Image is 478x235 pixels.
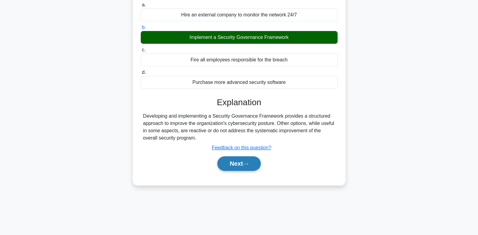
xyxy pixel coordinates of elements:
span: d. [142,70,146,75]
button: Next [217,156,261,171]
div: Developing and implementing a Security Governance Framework provides a structured approach to imp... [143,112,335,142]
div: Fire all employees responsible for the breach [141,54,338,66]
div: Implement a Security Governance Framework [141,31,338,44]
span: a. [142,2,146,7]
a: Feedback on this question? [212,145,271,150]
div: Hire an external company to monitor the network 24/7 [141,9,338,21]
span: c. [142,47,146,52]
div: Purchase more advanced security software [141,76,338,89]
h3: Explanation [144,97,334,108]
span: b. [142,25,146,30]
